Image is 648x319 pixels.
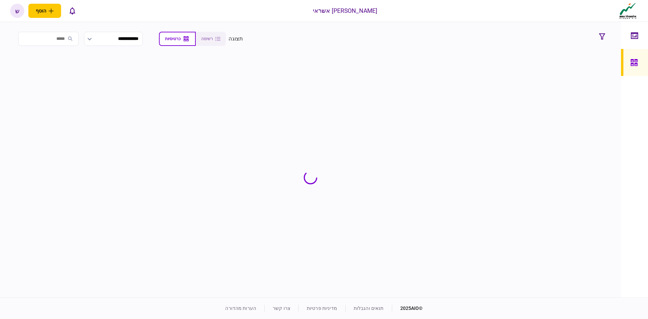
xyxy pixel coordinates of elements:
button: פתח תפריט להוספת לקוח [28,4,61,18]
img: client company logo [618,2,638,19]
a: צרו קשר [273,305,290,311]
span: רשימה [201,36,213,41]
span: כרטיסיות [165,36,181,41]
button: פתח רשימת התראות [65,4,79,18]
div: [PERSON_NAME] אשראי [313,6,378,15]
a: הערות מהדורה [225,305,256,311]
button: כרטיסיות [159,32,196,46]
button: רשימה [196,32,226,46]
button: ש [10,4,24,18]
div: תצוגה [228,35,243,43]
a: תנאים והגבלות [354,305,384,311]
div: © 2025 AIO [392,305,423,312]
a: מדיניות פרטיות [307,305,337,311]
